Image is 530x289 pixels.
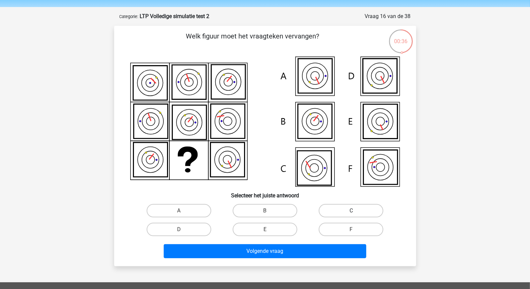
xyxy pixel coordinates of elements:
[233,223,297,236] label: E
[125,187,405,199] h6: Selecteer het juiste antwoord
[120,14,139,19] small: Categorie:
[365,12,411,20] div: Vraag 16 van de 38
[147,223,211,236] label: D
[125,31,380,51] p: Welk figuur moet het vraagteken vervangen?
[388,29,413,45] div: 00:36
[140,13,210,19] strong: LTP Volledige simulatie test 2
[319,223,383,236] label: F
[319,204,383,217] label: C
[164,244,366,258] button: Volgende vraag
[233,204,297,217] label: B
[147,204,211,217] label: A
